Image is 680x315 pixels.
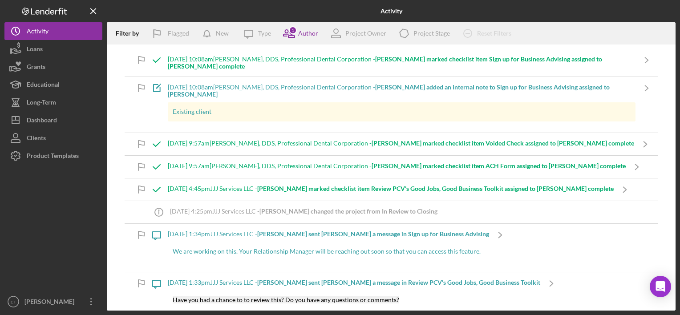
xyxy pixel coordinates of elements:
div: Loans [27,40,43,60]
button: Product Templates [4,147,102,165]
div: Dashboard [27,111,57,131]
div: Project Owner [345,30,386,37]
div: [DATE] 10:08am [PERSON_NAME], DDS, Professional Dental Corporation - [168,84,635,98]
div: [PERSON_NAME] [22,293,80,313]
div: Filter by [116,30,146,37]
button: Clients [4,129,102,147]
div: [DATE] 4:45pm JJJ Services LLC - [168,185,614,192]
div: Author [298,30,318,37]
button: Long-Term [4,93,102,111]
div: Flagged [168,24,189,42]
div: [DATE] 9:57am [PERSON_NAME], DDS, Professional Dental Corporation - [168,140,634,147]
b: [PERSON_NAME] changed the project from In Review to Closing [259,207,437,215]
a: [DATE] 10:08am[PERSON_NAME], DDS, Professional Dental Corporation -[PERSON_NAME] added an interna... [146,77,658,133]
p: We are working on this. Your Relationship Manager will be reaching out soon so that you can acces... [173,246,485,256]
b: [PERSON_NAME] sent [PERSON_NAME] a message in Review PCV's Good Jobs, Good Business Toolkit [257,279,540,286]
div: [DATE] 1:34pm JJJ Services LLC - [168,230,489,238]
div: [DATE] 1:33pm JJJ Services LLC - [168,279,540,286]
div: Open Intercom Messenger [650,276,671,297]
button: ET[PERSON_NAME] [4,293,102,311]
div: Product Templates [27,147,79,167]
b: [PERSON_NAME] marked checklist item Voided Check assigned to [PERSON_NAME] complete [372,139,634,147]
button: Educational [4,76,102,93]
a: [DATE] 4:45pmJJJ Services LLC -[PERSON_NAME] marked checklist item Review PCV's Good Jobs, Good B... [146,178,636,201]
button: Loans [4,40,102,58]
div: Grants [27,58,45,78]
b: [PERSON_NAME] marked checklist item ACH Form assigned to [PERSON_NAME] complete [372,162,626,170]
mark: Have you had a chance to to review this? Do you have any questions or comments? [173,296,399,303]
b: [PERSON_NAME] marked checklist item Sign up for Business Advising assigned to [PERSON_NAME] complete [168,55,602,70]
div: Clients [27,129,46,149]
b: [PERSON_NAME] sent [PERSON_NAME] a message in Sign up for Business Advising [257,230,489,238]
button: Reset Filters [457,24,520,42]
button: Activity [4,22,102,40]
text: ET [11,299,16,304]
a: [DATE] 10:08am[PERSON_NAME], DDS, Professional Dental Corporation -[PERSON_NAME] marked checklist... [146,49,658,77]
div: Long-Term [27,93,56,113]
div: New [216,24,229,42]
a: [DATE] 1:34pmJJJ Services LLC -[PERSON_NAME] sent [PERSON_NAME] a message in Sign up for Business... [146,224,511,272]
b: [PERSON_NAME] marked checklist item Review PCV's Good Jobs, Good Business Toolkit assigned to [PE... [257,185,614,192]
div: Activity [27,22,49,42]
div: 1 [289,26,297,34]
button: New [198,24,238,42]
p: Existing client [173,107,631,117]
a: [DATE] 9:57am[PERSON_NAME], DDS, Professional Dental Corporation -[PERSON_NAME] marked checklist ... [146,156,648,178]
div: Educational [27,76,60,96]
b: [PERSON_NAME] added an internal note to Sign up for Business Advising assigned to [PERSON_NAME] [168,83,610,98]
div: Project Stage [413,30,450,37]
button: Flagged [146,24,198,42]
div: [DATE] 10:08am [PERSON_NAME], DDS, Professional Dental Corporation - [168,56,635,70]
button: Grants [4,58,102,76]
div: [DATE] 9:57am [PERSON_NAME], DDS, Professional Dental Corporation - [168,162,626,170]
div: Reset Filters [477,24,511,42]
a: [DATE] 9:57am[PERSON_NAME], DDS, Professional Dental Corporation -[PERSON_NAME] marked checklist ... [146,133,656,155]
div: [DATE] 4:25pm JJJ Services LLC - [170,208,437,215]
button: Dashboard [4,111,102,129]
b: Activity [380,8,402,15]
div: Type [258,30,271,37]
